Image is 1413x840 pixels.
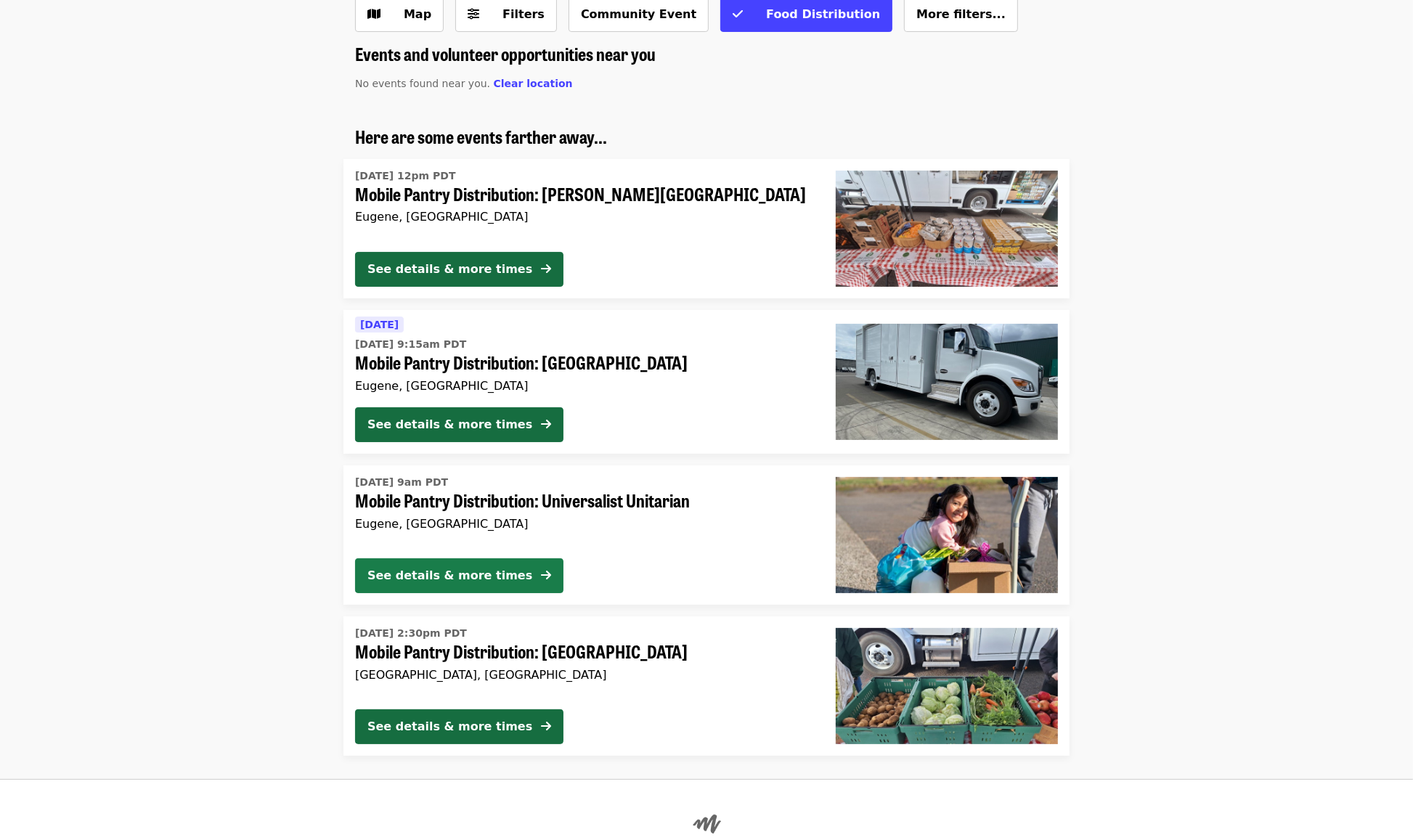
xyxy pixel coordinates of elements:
[355,210,813,224] div: Eugene, [GEOGRAPHIC_DATA]
[355,252,563,287] button: See details & more times
[355,626,467,641] time: [DATE] 2:30pm PDT
[836,628,1058,744] img: Mobile Pantry Distribution: Cottage Grove organized by FOOD For Lane County
[355,123,607,149] span: Here are some events farther away...
[355,78,490,89] span: No events found near you.
[355,517,813,531] div: Eugene, [GEOGRAPHIC_DATA]
[343,310,1070,454] a: See details for "Mobile Pantry Distribution: Bethel School District"
[541,568,551,582] i: arrow-right icon
[355,407,563,442] button: See details & more times
[355,475,448,490] time: [DATE] 9am PDT
[502,7,545,21] span: Filters
[836,477,1058,593] img: Mobile Pantry Distribution: Universalist Unitarian organized by FOOD For Lane County
[494,76,573,91] button: Clear location
[541,262,551,276] i: arrow-right icon
[541,417,551,431] i: arrow-right icon
[355,641,813,662] span: Mobile Pantry Distribution: [GEOGRAPHIC_DATA]
[468,7,479,21] i: sliders-h icon
[360,319,399,330] span: [DATE]
[367,718,532,735] div: See details & more times
[494,78,573,89] span: Clear location
[367,7,380,21] i: map icon
[367,261,532,278] div: See details & more times
[355,168,456,184] time: [DATE] 12pm PDT
[367,567,532,584] div: See details & more times
[355,352,813,373] span: Mobile Pantry Distribution: [GEOGRAPHIC_DATA]
[355,558,563,593] button: See details & more times
[766,7,880,21] span: Food Distribution
[404,7,431,21] span: Map
[355,337,466,352] time: [DATE] 9:15am PDT
[343,465,1070,605] a: See details for "Mobile Pantry Distribution: Universalist Unitarian"
[355,379,813,393] div: Eugene, [GEOGRAPHIC_DATA]
[733,7,743,21] i: check icon
[916,7,1006,21] span: More filters...
[355,41,656,66] span: Events and volunteer opportunities near you
[836,171,1058,287] img: Mobile Pantry Distribution: Sheldon Community Center organized by FOOD For Lane County
[355,668,813,682] div: [GEOGRAPHIC_DATA], [GEOGRAPHIC_DATA]
[541,719,551,733] i: arrow-right icon
[355,490,813,511] span: Mobile Pantry Distribution: Universalist Unitarian
[343,159,1070,298] a: See details for "Mobile Pantry Distribution: Sheldon Community Center"
[367,416,532,433] div: See details & more times
[343,616,1070,756] a: See details for "Mobile Pantry Distribution: Cottage Grove"
[836,324,1058,440] img: Mobile Pantry Distribution: Bethel School District organized by FOOD For Lane County
[355,709,563,744] button: See details & more times
[355,184,813,205] span: Mobile Pantry Distribution: [PERSON_NAME][GEOGRAPHIC_DATA]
